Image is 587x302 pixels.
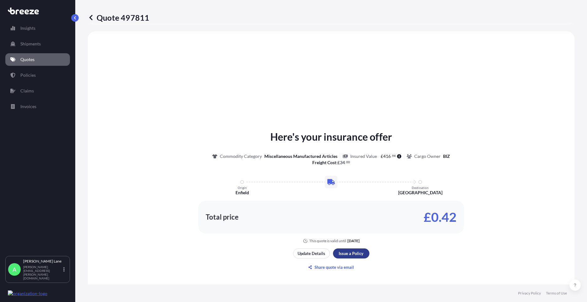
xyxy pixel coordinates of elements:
span: 416 [383,154,391,159]
p: Quotes [20,56,34,63]
p: This quote is valid until [309,238,346,243]
a: Shipments [5,38,70,50]
p: Update Details [298,250,325,257]
p: Destination [412,186,429,190]
span: 00 [346,161,350,163]
a: Terms of Use [546,291,567,296]
p: [PERSON_NAME][EMAIL_ADDRESS][PERSON_NAME][DOMAIN_NAME] [23,265,62,280]
p: £0.42 [424,212,457,222]
p: [GEOGRAPHIC_DATA] [398,190,442,196]
p: Insights [20,25,35,31]
p: Cargo Owner [414,153,441,159]
p: Commodity Category [220,153,262,159]
p: Claims [20,88,34,94]
p: Policies [20,72,36,78]
p: Share quote via email [315,264,354,270]
p: [DATE] [347,238,360,243]
span: . [345,161,346,163]
p: Total price [206,214,239,220]
p: [PERSON_NAME] Lane [23,259,62,264]
button: Update Details [293,248,330,258]
img: organization-logo [8,290,47,297]
span: A [13,266,16,273]
p: Quote 497811 [88,13,149,23]
span: 34 [340,160,345,165]
a: Policies [5,69,70,81]
p: : [312,159,350,166]
button: Share quote via email [293,262,369,272]
p: Issue a Policy [339,250,363,257]
p: BIZ [443,153,450,159]
span: 94 [392,155,396,157]
a: Quotes [5,53,70,66]
span: £ [381,154,383,159]
a: Privacy Policy [518,291,541,296]
p: Shipments [20,41,41,47]
p: Origin [238,186,247,190]
p: Miscellaneous Manufactured Articles [264,153,337,159]
b: Freight Cost [312,160,336,165]
button: Issue a Policy [333,248,369,258]
p: Enfield [235,190,249,196]
p: Here's your insurance offer [270,129,392,144]
a: Claims [5,85,70,97]
a: Invoices [5,100,70,113]
span: £ [337,160,340,165]
p: Insured Value [350,153,377,159]
a: Insights [5,22,70,34]
p: Invoices [20,103,36,110]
